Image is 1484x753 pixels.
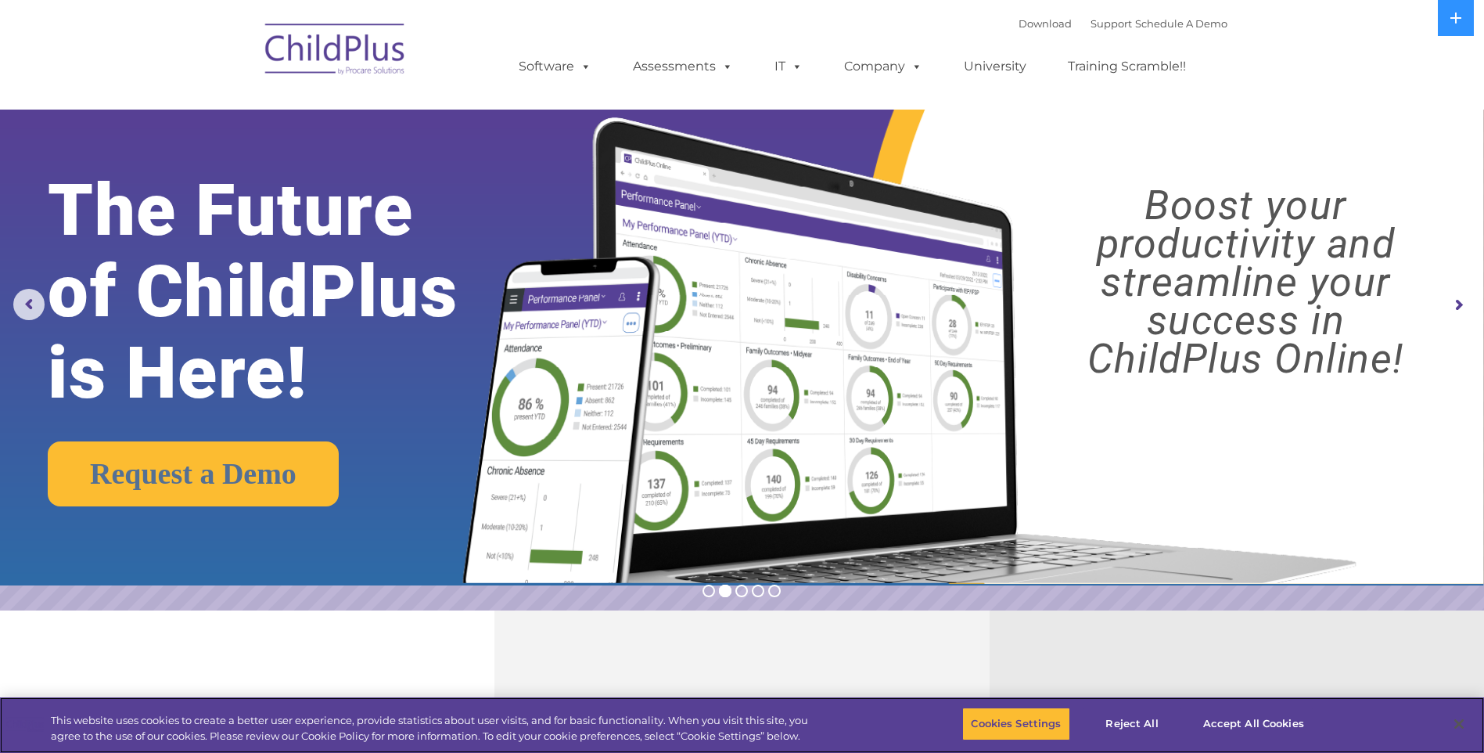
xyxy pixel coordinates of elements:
[48,170,522,414] rs-layer: The Future of ChildPlus is Here!
[48,441,339,506] a: Request a Demo
[503,51,607,82] a: Software
[1135,17,1227,30] a: Schedule A Demo
[257,13,414,91] img: ChildPlus by Procare Solutions
[217,168,284,179] span: Phone number
[828,51,938,82] a: Company
[962,708,1069,740] button: Cookies Settings
[759,51,818,82] a: IT
[1091,17,1132,30] a: Support
[1019,17,1072,30] a: Download
[1195,708,1313,740] button: Accept All Cookies
[617,51,749,82] a: Assessments
[1026,186,1466,378] rs-layer: Boost your productivity and streamline your success in ChildPlus Online!
[1019,17,1227,30] font: |
[948,51,1042,82] a: University
[51,713,816,744] div: This website uses cookies to create a better user experience, provide statistics about user visit...
[1052,51,1202,82] a: Training Scramble!!
[217,103,265,115] span: Last name
[1083,708,1181,740] button: Reject All
[1442,707,1476,741] button: Close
